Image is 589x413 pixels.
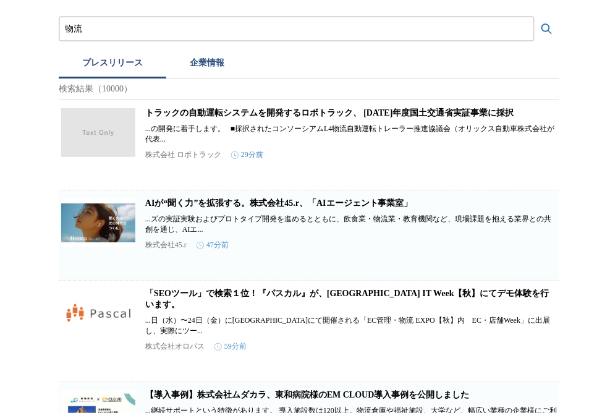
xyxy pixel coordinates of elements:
[166,51,248,79] button: 企業情報
[145,315,557,336] p: ...日（水）〜24日（金）に[GEOGRAPHIC_DATA]にて開催される「EC管理・物流 EXPO【秋】内 EC・店舗Week」に出展し、実際にツー...
[535,17,559,41] button: 検索する
[59,51,166,79] button: プレスリリース
[61,108,135,157] img: トラックの自動運転システムを開発するロボトラック、 2025年度国土交通省実証事業に採択
[145,198,413,208] a: AIが“聞く力”を拡張する。株式会社45.r、「AIエージェント事業室」
[145,341,205,352] p: 株式会社オロパス
[145,390,470,399] a: 【導入事例】株式会社ムダカラ、東和病院様のEM CLOUD導入事例を公開しました
[145,289,549,309] a: 「SEOツール」で検索１位！『パスカル』が、[GEOGRAPHIC_DATA] IT Week【秋】にてデモ体験を行います。
[145,214,557,235] p: ...ズの実証実験およびプロトタイプ開発を進めるとともに、飲食業・物流業・教育機関など、現場課題を抱える業界との共創を通じ、AIエ...
[59,79,559,100] p: 検索結果（10000）
[61,198,135,247] img: AIが“聞く力”を拡張する。株式会社45.r、「AIエージェント事業室」
[145,124,557,145] p: ...の開発に着手します。 ■採択されたコンソーシアムL4物流自動運転トレーラー推進協議会（オリックス自動車株式会社が代表...
[231,150,263,160] time: 29分前
[145,150,221,160] p: 株式会社 ロボトラック
[145,240,187,250] p: 株式会社45.r
[214,341,247,352] time: 59分前
[61,288,135,338] img: 「SEOツール」で検索１位！『パスカル』が、Japan IT Week【秋】にてデモ体験を行います。
[145,108,514,117] a: トラックの自動運転システムを開発するロボトラック、 [DATE]年度国土交通省実証事業に採択
[197,240,229,250] time: 47分前
[65,22,528,36] input: プレスリリースおよび企業を検索する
